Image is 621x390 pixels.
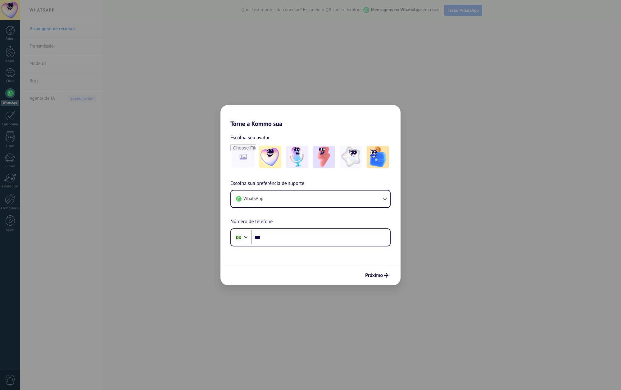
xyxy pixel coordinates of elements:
span: Próximo [365,273,383,278]
button: Próximo [362,270,391,281]
img: -3.jpeg [313,146,335,168]
img: -2.jpeg [286,146,308,168]
span: WhatsApp [243,196,263,202]
img: -1.jpeg [259,146,281,168]
img: -4.jpeg [340,146,362,168]
button: WhatsApp [231,190,390,207]
span: Escolha sua preferência de suporte [230,180,304,188]
span: Escolha seu avatar [230,134,270,142]
h2: Torne a Kommo sua [220,105,401,127]
div: Brazil: + 55 [233,231,245,244]
img: -5.jpeg [367,146,389,168]
span: Número de telefone [230,218,273,226]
